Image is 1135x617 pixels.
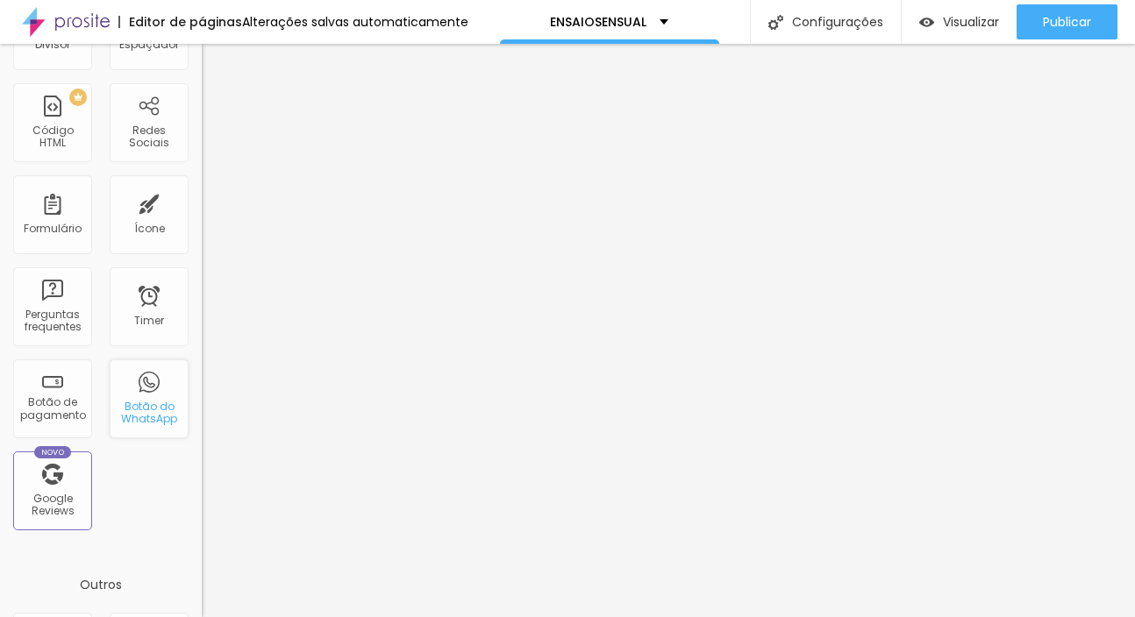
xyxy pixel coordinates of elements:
[18,308,87,334] div: Perguntas frequentes
[1017,4,1117,39] button: Publicar
[35,39,70,51] div: Divisor
[134,315,164,327] div: Timer
[34,446,72,458] div: Novo
[242,16,468,28] div: Alterações salvas automaticamente
[24,223,82,235] div: Formulário
[943,15,999,29] span: Visualizar
[768,15,783,30] img: Icone
[134,223,165,235] div: Ícone
[118,16,242,28] div: Editor de páginas
[18,493,87,518] div: Google Reviews
[114,124,183,150] div: Redes Sociais
[119,39,179,51] div: Espaçador
[114,401,183,426] div: Botão do WhatsApp
[18,396,87,422] div: Botão de pagamento
[902,4,1017,39] button: Visualizar
[919,15,934,30] img: view-1.svg
[1043,15,1091,29] span: Publicar
[550,16,646,28] p: ENSAIOSENSUAL
[18,124,87,150] div: Código HTML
